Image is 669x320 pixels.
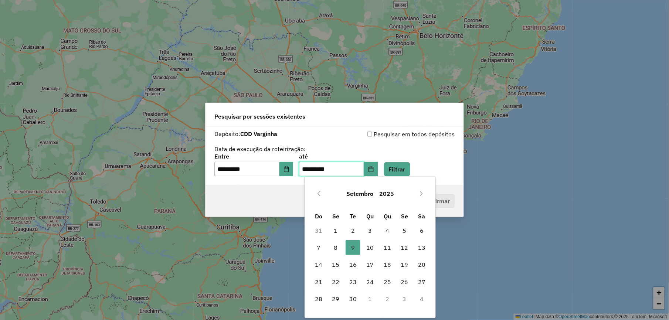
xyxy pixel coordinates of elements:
span: 2 [346,223,360,238]
td: 25 [379,273,396,290]
span: 9 [346,240,360,255]
span: Qu [384,212,391,220]
button: Previous Month [313,188,325,200]
button: Filtrar [384,162,410,176]
span: 30 [346,292,360,306]
span: 21 [311,275,326,289]
td: 13 [413,239,431,256]
span: 29 [329,292,343,306]
td: 18 [379,256,396,273]
span: 6 [414,223,429,238]
td: 21 [310,273,327,290]
span: Se [332,212,339,220]
strong: CDD Varginha [240,130,277,137]
span: 14 [311,257,326,272]
span: 24 [363,275,378,289]
td: 16 [344,256,362,273]
div: Pesquisar em todos depósitos [334,130,455,139]
span: 22 [329,275,343,289]
span: 11 [380,240,395,255]
button: Choose Date [279,162,293,177]
td: 12 [396,239,413,256]
td: 28 [310,290,327,307]
span: Sa [418,212,425,220]
td: 6 [413,222,431,239]
button: Next Month [415,188,427,200]
span: 16 [346,257,360,272]
td: 1 [327,222,344,239]
td: 29 [327,290,344,307]
td: 3 [396,290,413,307]
span: Qu [367,212,374,220]
td: 17 [361,256,379,273]
td: 4 [413,290,431,307]
td: 14 [310,256,327,273]
span: 25 [380,275,395,289]
td: 24 [361,273,379,290]
span: 18 [380,257,395,272]
span: 19 [397,257,412,272]
td: 2 [379,290,396,307]
button: Choose Month [343,185,376,202]
span: 26 [397,275,412,289]
label: Depósito: [214,129,277,138]
span: 15 [329,257,343,272]
td: 10 [361,239,379,256]
button: Choose Date [364,162,378,177]
td: 23 [344,273,362,290]
label: Entre [214,152,293,161]
td: 4 [379,222,396,239]
span: 27 [414,275,429,289]
td: 9 [344,239,362,256]
td: 11 [379,239,396,256]
span: Se [401,212,408,220]
span: Do [315,212,322,220]
span: 8 [329,240,343,255]
div: Choose Date [305,177,436,318]
span: Te [350,212,356,220]
span: 12 [397,240,412,255]
span: Pesquisar por sessões existentes [214,112,305,121]
span: 7 [311,240,326,255]
span: 17 [363,257,378,272]
span: 4 [380,223,395,238]
span: 3 [363,223,378,238]
button: Choose Year [376,185,397,202]
span: 5 [397,223,412,238]
td: 7 [310,239,327,256]
td: 20 [413,256,431,273]
span: 23 [346,275,360,289]
td: 22 [327,273,344,290]
td: 26 [396,273,413,290]
span: 10 [363,240,378,255]
td: 1 [361,290,379,307]
td: 5 [396,222,413,239]
td: 30 [344,290,362,307]
span: 13 [414,240,429,255]
span: 1 [329,223,343,238]
span: 20 [414,257,429,272]
span: 28 [311,292,326,306]
label: Data de execução da roteirização: [214,144,306,153]
td: 19 [396,256,413,273]
label: até [299,152,378,161]
td: 15 [327,256,344,273]
td: 3 [361,222,379,239]
td: 27 [413,273,431,290]
td: 2 [344,222,362,239]
td: 8 [327,239,344,256]
td: 31 [310,222,327,239]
